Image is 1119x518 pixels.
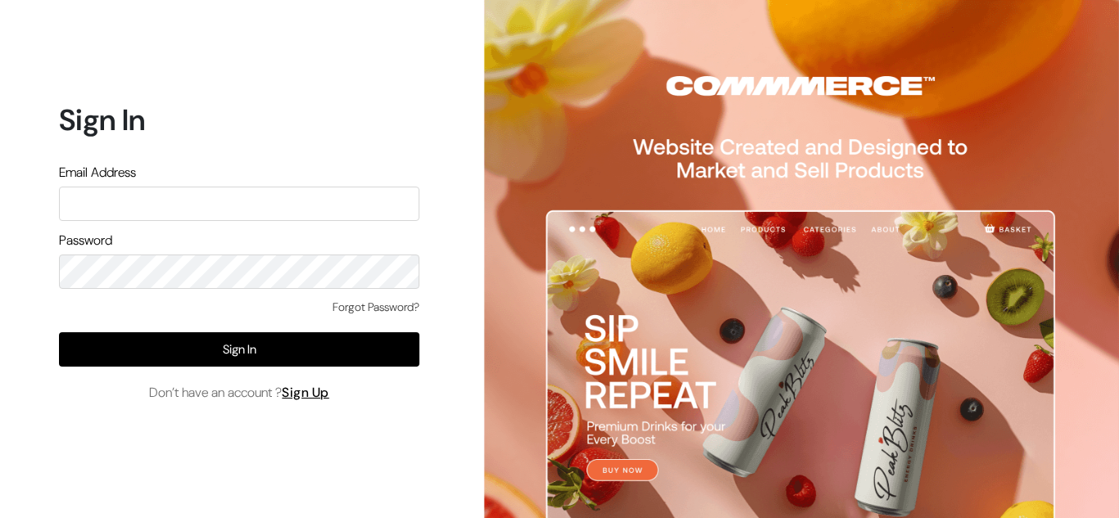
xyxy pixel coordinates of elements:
button: Sign In [59,332,419,367]
label: Email Address [59,163,136,182]
label: Password [59,231,112,250]
a: Forgot Password? [333,299,419,316]
h1: Sign In [59,102,419,137]
a: Sign Up [282,384,329,401]
span: Don’t have an account ? [149,383,329,403]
